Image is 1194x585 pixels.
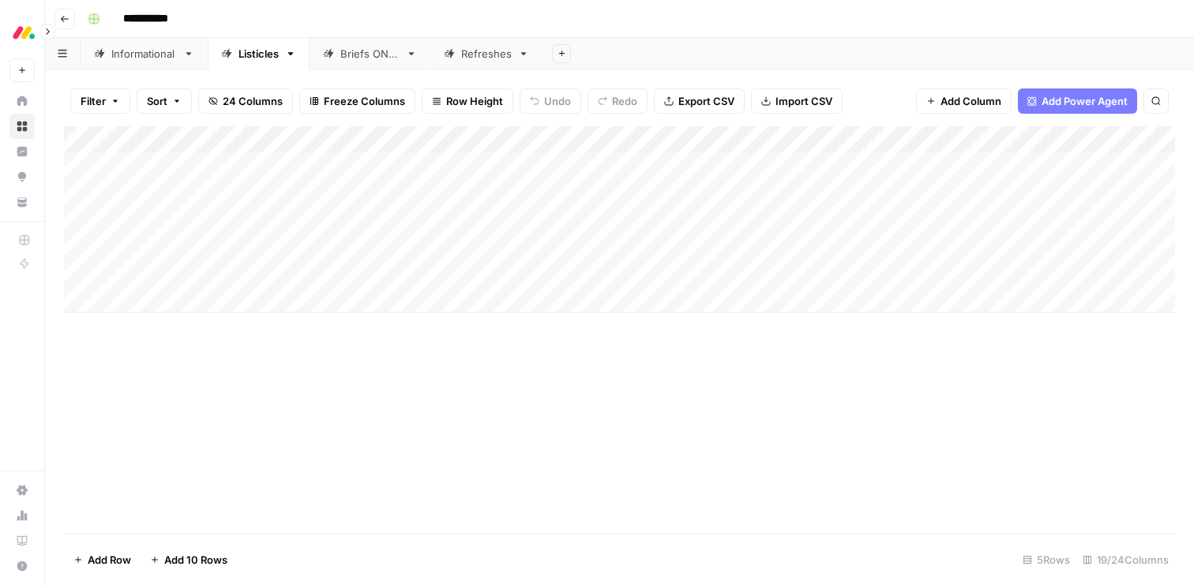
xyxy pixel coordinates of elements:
a: Learning Hub [9,528,35,553]
img: Monday.com Logo [9,18,38,47]
a: Refreshes [430,38,543,69]
span: Filter [81,93,106,109]
button: Import CSV [751,88,843,114]
a: Your Data [9,189,35,215]
span: Row Height [446,93,503,109]
button: Add Column [916,88,1012,114]
span: Freeze Columns [324,93,405,109]
button: Add Power Agent [1018,88,1137,114]
div: Informational [111,46,177,62]
a: Briefs ONLY [310,38,430,69]
button: Add Row [64,547,141,572]
button: Freeze Columns [299,88,415,114]
a: Insights [9,139,35,164]
span: 24 Columns [223,93,283,109]
div: Refreshes [461,46,512,62]
div: 5 Rows [1016,547,1076,572]
span: Add Column [941,93,1001,109]
span: Add 10 Rows [164,552,227,568]
button: Undo [520,88,581,114]
span: Import CSV [775,93,832,109]
span: Export CSV [678,93,734,109]
button: 24 Columns [198,88,293,114]
span: Add Row [88,552,131,568]
a: Home [9,88,35,114]
button: Add 10 Rows [141,547,237,572]
div: 19/24 Columns [1076,547,1175,572]
a: Informational [81,38,208,69]
button: Workspace: Monday.com [9,13,35,52]
button: Help + Support [9,553,35,579]
button: Redo [588,88,648,114]
button: Export CSV [654,88,745,114]
a: Settings [9,478,35,503]
a: Usage [9,503,35,528]
span: Add Power Agent [1042,93,1128,109]
button: Filter [70,88,130,114]
a: Browse [9,114,35,139]
div: Briefs ONLY [340,46,400,62]
a: Listicles [208,38,310,69]
a: Opportunities [9,164,35,189]
button: Sort [137,88,192,114]
span: Redo [612,93,637,109]
button: Row Height [422,88,513,114]
span: Sort [147,93,167,109]
div: Listicles [238,46,279,62]
span: Undo [544,93,571,109]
